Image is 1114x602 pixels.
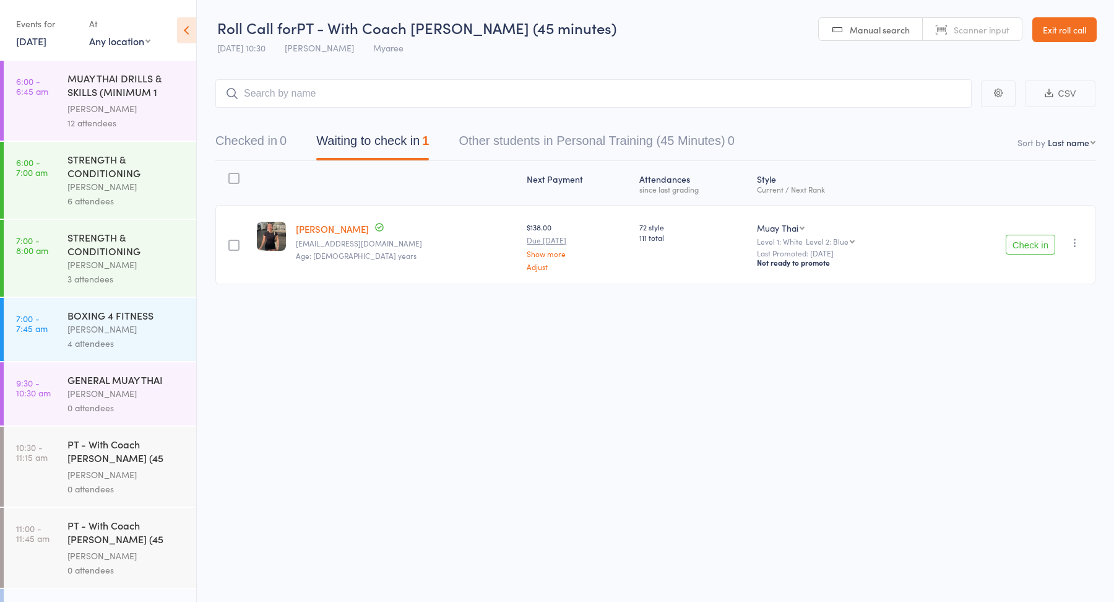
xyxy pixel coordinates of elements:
div: Any location [89,34,150,48]
small: Due [DATE] [527,236,629,245]
div: Last name [1048,136,1089,149]
a: 9:30 -10:30 amGENERAL MUAY THAI[PERSON_NAME]0 attendees [4,362,196,425]
a: Show more [527,250,629,258]
label: Sort by [1017,136,1045,149]
div: 0 [280,134,287,147]
a: 6:00 -6:45 amMUAY THAI DRILLS & SKILLS (MINIMUM 1 MONTH TRAININ...[PERSON_NAME]12 attendees [4,61,196,141]
div: 0 attendees [67,563,186,577]
div: STRENGTH & CONDITIONING [67,230,186,258]
span: Manual search [850,24,910,36]
small: sera_nguyen03@outlook.com [296,239,517,248]
a: 10:30 -11:15 amPT - With Coach [PERSON_NAME] (45 minutes)[PERSON_NAME]0 attendees [4,427,196,507]
button: Check in [1006,235,1055,255]
div: $138.00 [527,222,629,271]
button: Other students in Personal Training (45 Minutes)0 [459,128,734,160]
span: Scanner input [954,24,1009,36]
div: 0 attendees [67,482,186,496]
time: 6:00 - 6:45 am [16,76,48,96]
div: Muay Thai [757,222,798,234]
span: PT - With Coach [PERSON_NAME] (45 minutes) [296,17,616,38]
button: CSV [1025,81,1095,107]
a: 7:00 -8:00 amSTRENGTH & CONDITIONING[PERSON_NAME]3 attendees [4,220,196,297]
time: 6:00 - 7:00 am [16,157,48,177]
div: Level 2: Blue [806,237,848,245]
div: 3 attendees [67,272,186,286]
div: Not ready to promote [757,258,930,268]
div: 0 attendees [67,401,186,415]
div: 1 [422,134,429,147]
span: Roll Call for [217,17,296,38]
a: 7:00 -7:45 amBOXING 4 FITNESS[PERSON_NAME]4 attendees [4,298,196,361]
span: Age: [DEMOGRAPHIC_DATA] years [296,250,417,261]
a: Exit roll call [1032,17,1097,42]
a: [PERSON_NAME] [296,222,369,235]
div: [PERSON_NAME] [67,322,186,336]
a: [DATE] [16,34,46,48]
div: Style [752,167,935,199]
img: image1731487837.png [257,222,286,251]
div: STRENGTH & CONDITIONING [67,152,186,180]
a: Adjust [527,263,629,271]
div: At [89,14,150,34]
div: [PERSON_NAME] [67,549,186,563]
span: Myaree [373,41,404,54]
div: [PERSON_NAME] [67,258,186,272]
a: 11:00 -11:45 amPT - With Coach [PERSON_NAME] (45 minutes)[PERSON_NAME]0 attendees [4,508,196,588]
div: Current / Next Rank [757,185,930,193]
div: [PERSON_NAME] [67,102,186,116]
time: 7:00 - 7:45 am [16,313,48,333]
button: Checked in0 [215,128,287,160]
div: [PERSON_NAME] [67,468,186,482]
time: 10:30 - 11:15 am [16,442,48,462]
div: Events for [16,14,77,34]
div: 4 attendees [67,336,186,351]
span: [PERSON_NAME] [285,41,354,54]
div: [PERSON_NAME] [67,180,186,194]
span: [DATE] 10:30 [217,41,266,54]
div: PT - With Coach [PERSON_NAME] (45 minutes) [67,518,186,549]
button: Waiting to check in1 [316,128,429,160]
small: Last Promoted: [DATE] [757,249,930,258]
time: 9:30 - 10:30 am [16,378,51,398]
a: 6:00 -7:00 amSTRENGTH & CONDITIONING[PERSON_NAME]6 attendees [4,142,196,219]
div: PT - With Coach [PERSON_NAME] (45 minutes) [67,437,186,468]
time: 11:00 - 11:45 am [16,523,50,543]
input: Search by name [215,79,972,108]
div: GENERAL MUAY THAI [67,373,186,386]
span: 72 style [639,222,747,232]
time: 7:00 - 8:00 am [16,235,48,255]
div: BOXING 4 FITNESS [67,308,186,322]
span: 111 total [639,232,747,243]
div: 12 attendees [67,116,186,130]
div: Level 1: White [757,237,930,245]
div: MUAY THAI DRILLS & SKILLS (MINIMUM 1 MONTH TRAININ... [67,71,186,102]
div: Atten­dances [634,167,752,199]
div: 0 [728,134,735,147]
div: Next Payment [522,167,634,199]
div: since last grading [639,185,747,193]
div: 6 attendees [67,194,186,208]
div: [PERSON_NAME] [67,386,186,401]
